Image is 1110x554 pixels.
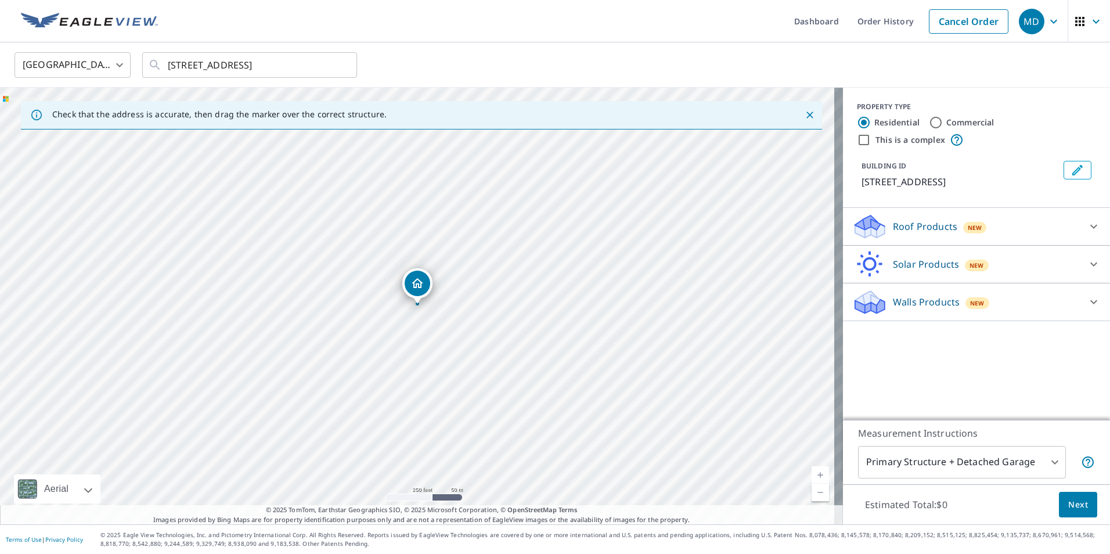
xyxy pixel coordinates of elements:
[929,9,1008,34] a: Cancel Order
[1064,161,1091,179] button: Edit building 1
[946,117,994,128] label: Commercial
[862,175,1059,189] p: [STREET_ADDRESS]
[874,117,920,128] label: Residential
[168,49,333,81] input: Search by address or latitude-longitude
[812,466,829,484] a: Current Level 17, Zoom In
[507,505,556,514] a: OpenStreetMap
[857,102,1096,112] div: PROPERTY TYPE
[802,107,817,123] button: Close
[970,261,984,270] span: New
[893,295,960,309] p: Walls Products
[852,213,1101,240] div: Roof ProductsNew
[52,109,387,120] p: Check that the address is accurate, then drag the marker over the correct structure.
[893,257,959,271] p: Solar Products
[45,535,83,544] a: Privacy Policy
[266,505,578,515] span: © 2025 TomTom, Earthstar Geographics SIO, © 2025 Microsoft Corporation, ©
[856,492,957,517] p: Estimated Total: $0
[893,220,957,233] p: Roof Products
[21,13,158,30] img: EV Logo
[15,49,131,81] div: [GEOGRAPHIC_DATA]
[100,531,1104,548] p: © 2025 Eagle View Technologies, Inc. and Pictometry International Corp. All Rights Reserved. Repo...
[858,446,1066,479] div: Primary Structure + Detached Garage
[970,298,985,308] span: New
[968,223,982,232] span: New
[402,268,433,304] div: Dropped pin, building 1, Residential property, 2810 S Bonham St Amarillo, TX 79109
[875,134,945,146] label: This is a complex
[852,288,1101,316] div: Walls ProductsNew
[858,426,1095,440] p: Measurement Instructions
[852,250,1101,278] div: Solar ProductsNew
[14,474,100,503] div: Aerial
[1068,498,1088,512] span: Next
[1081,455,1095,469] span: Your report will include the primary structure and a detached garage if one exists.
[6,535,42,544] a: Terms of Use
[6,536,83,543] p: |
[41,474,72,503] div: Aerial
[862,161,906,171] p: BUILDING ID
[1019,9,1044,34] div: MD
[812,484,829,501] a: Current Level 17, Zoom Out
[1059,492,1097,518] button: Next
[558,505,578,514] a: Terms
